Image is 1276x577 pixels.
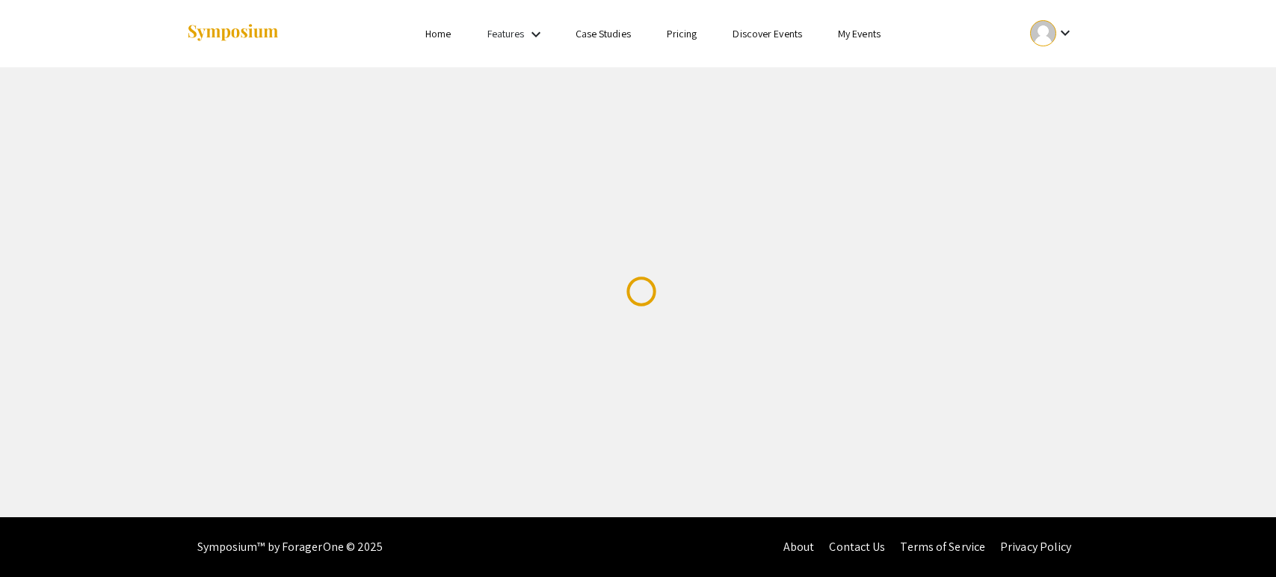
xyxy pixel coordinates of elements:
[783,539,815,555] a: About
[667,27,697,40] a: Pricing
[197,517,383,577] div: Symposium™ by ForagerOne © 2025
[733,27,802,40] a: Discover Events
[900,539,985,555] a: Terms of Service
[576,27,631,40] a: Case Studies
[1014,16,1090,50] button: Expand account dropdown
[527,25,545,43] mat-icon: Expand Features list
[487,27,525,40] a: Features
[11,510,64,566] iframe: Chat
[1000,539,1071,555] a: Privacy Policy
[425,27,451,40] a: Home
[1056,24,1074,42] mat-icon: Expand account dropdown
[838,27,881,40] a: My Events
[186,23,280,43] img: Symposium by ForagerOne
[829,539,885,555] a: Contact Us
